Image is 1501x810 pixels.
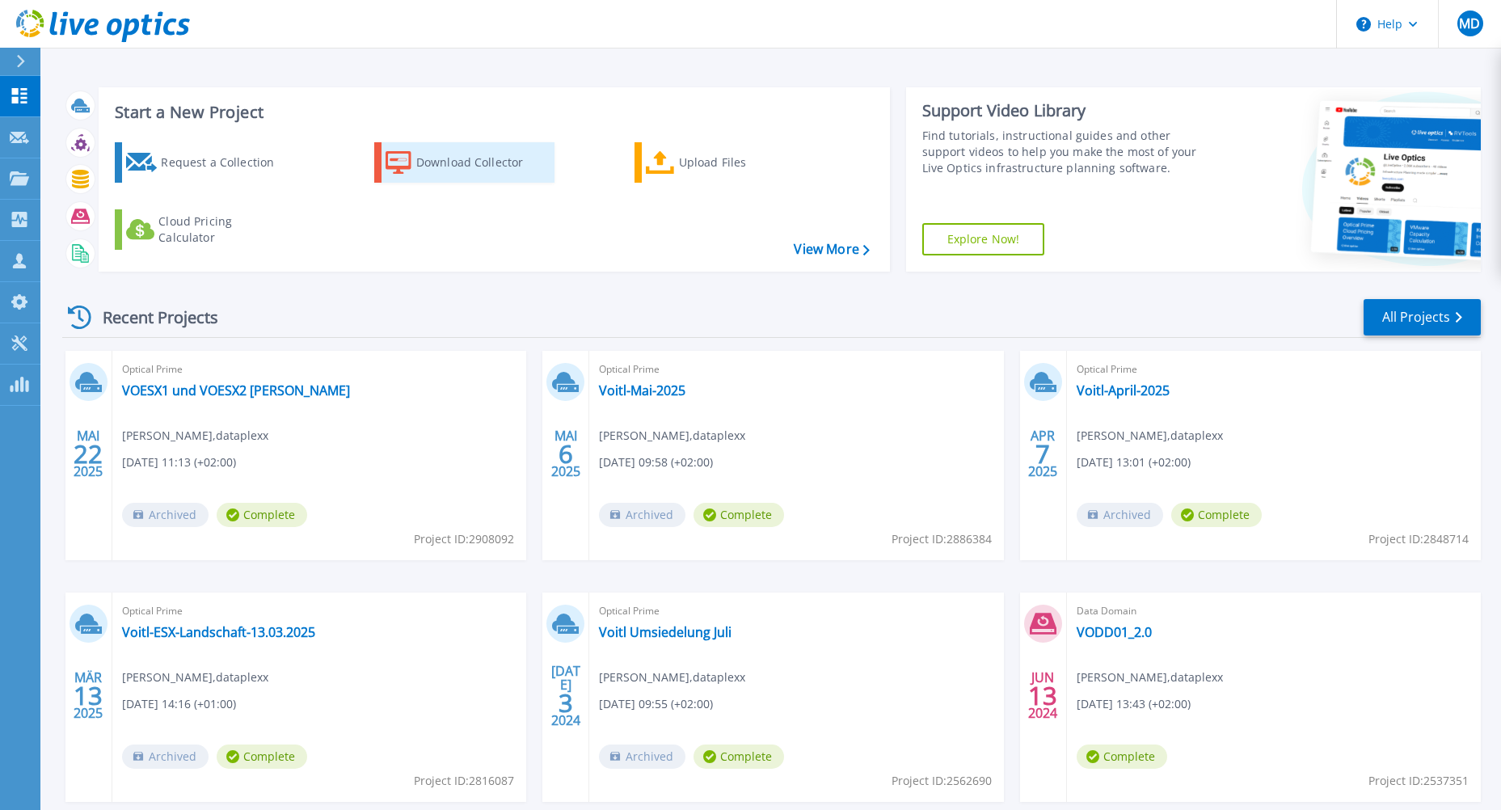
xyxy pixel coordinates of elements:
[599,602,993,620] span: Optical Prime
[1035,447,1050,461] span: 7
[115,209,295,250] a: Cloud Pricing Calculator
[892,772,992,790] span: Project ID: 2562690
[599,382,685,399] a: Voitl-Mai-2025
[1171,503,1262,527] span: Complete
[74,447,103,461] span: 22
[794,242,869,257] a: View More
[122,624,315,640] a: Voitl-ESX-Landschaft-13.03.2025
[922,128,1215,176] div: Find tutorials, instructional guides and other support videos to help you make the most of your L...
[115,103,869,121] h3: Start a New Project
[1077,361,1471,378] span: Optical Prime
[416,146,546,179] div: Download Collector
[599,454,713,471] span: [DATE] 09:58 (+02:00)
[1459,17,1480,30] span: MD
[635,142,815,183] a: Upload Files
[599,361,993,378] span: Optical Prime
[73,424,103,483] div: MAI 2025
[122,695,236,713] span: [DATE] 14:16 (+01:00)
[374,142,554,183] a: Download Collector
[414,530,514,548] span: Project ID: 2908092
[559,696,573,710] span: 3
[599,669,745,686] span: [PERSON_NAME] , dataplexx
[122,454,236,471] span: [DATE] 11:13 (+02:00)
[73,666,103,725] div: MÄR 2025
[1077,382,1170,399] a: Voitl-April-2025
[1077,427,1223,445] span: [PERSON_NAME] , dataplexx
[599,695,713,713] span: [DATE] 09:55 (+02:00)
[679,146,808,179] div: Upload Files
[599,503,685,527] span: Archived
[158,213,288,246] div: Cloud Pricing Calculator
[161,146,290,179] div: Request a Collection
[694,745,784,769] span: Complete
[122,602,516,620] span: Optical Prime
[1077,503,1163,527] span: Archived
[1364,299,1481,335] a: All Projects
[122,427,268,445] span: [PERSON_NAME] , dataplexx
[1077,454,1191,471] span: [DATE] 13:01 (+02:00)
[122,745,209,769] span: Archived
[559,447,573,461] span: 6
[1077,669,1223,686] span: [PERSON_NAME] , dataplexx
[74,689,103,702] span: 13
[550,424,581,483] div: MAI 2025
[1077,745,1167,769] span: Complete
[1077,602,1471,620] span: Data Domain
[414,772,514,790] span: Project ID: 2816087
[694,503,784,527] span: Complete
[217,503,307,527] span: Complete
[1077,624,1152,640] a: VODD01_2.0
[1027,424,1058,483] div: APR 2025
[599,624,732,640] a: Voitl Umsiedelung Juli
[1368,530,1469,548] span: Project ID: 2848714
[122,361,516,378] span: Optical Prime
[1027,666,1058,725] div: JUN 2024
[599,427,745,445] span: [PERSON_NAME] , dataplexx
[892,530,992,548] span: Project ID: 2886384
[122,382,350,399] a: VOESX1 und VOESX2 [PERSON_NAME]
[1077,695,1191,713] span: [DATE] 13:43 (+02:00)
[217,745,307,769] span: Complete
[1368,772,1469,790] span: Project ID: 2537351
[550,666,581,725] div: [DATE] 2024
[115,142,295,183] a: Request a Collection
[122,503,209,527] span: Archived
[1028,689,1057,702] span: 13
[922,100,1215,121] div: Support Video Library
[922,223,1045,255] a: Explore Now!
[122,669,268,686] span: [PERSON_NAME] , dataplexx
[62,297,240,337] div: Recent Projects
[599,745,685,769] span: Archived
